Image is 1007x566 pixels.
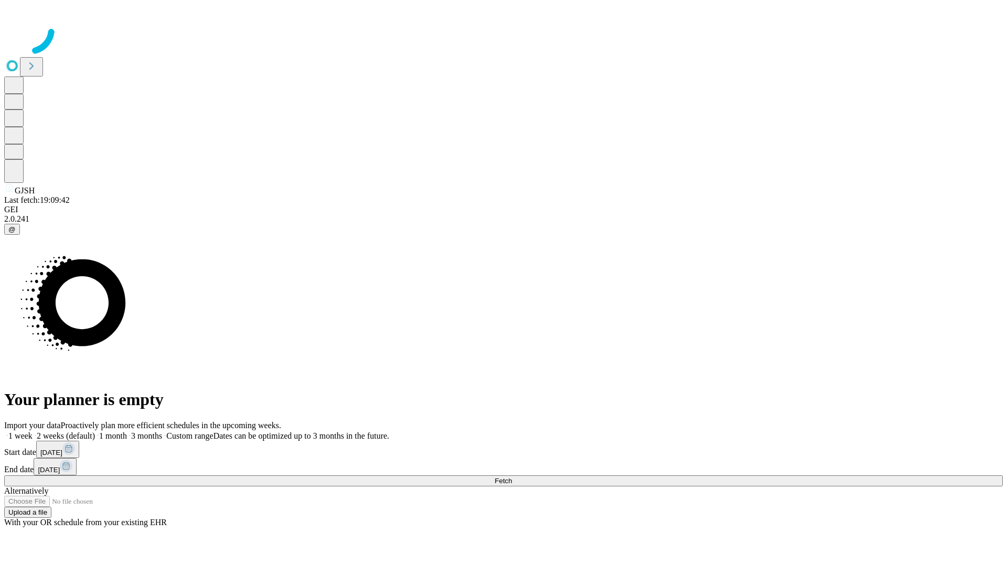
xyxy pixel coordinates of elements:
[4,518,167,527] span: With your OR schedule from your existing EHR
[37,431,95,440] span: 2 weeks (default)
[4,441,1003,458] div: Start date
[61,421,281,430] span: Proactively plan more efficient schedules in the upcoming weeks.
[4,421,61,430] span: Import your data
[99,431,127,440] span: 1 month
[34,458,77,475] button: [DATE]
[4,475,1003,486] button: Fetch
[166,431,213,440] span: Custom range
[38,466,60,474] span: [DATE]
[213,431,389,440] span: Dates can be optimized up to 3 months in the future.
[40,449,62,456] span: [DATE]
[495,477,512,485] span: Fetch
[8,431,33,440] span: 1 week
[4,458,1003,475] div: End date
[4,214,1003,224] div: 2.0.241
[15,186,35,195] span: GJSH
[4,224,20,235] button: @
[36,441,79,458] button: [DATE]
[131,431,162,440] span: 3 months
[4,390,1003,409] h1: Your planner is empty
[4,205,1003,214] div: GEI
[8,225,16,233] span: @
[4,486,48,495] span: Alternatively
[4,195,70,204] span: Last fetch: 19:09:42
[4,507,51,518] button: Upload a file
